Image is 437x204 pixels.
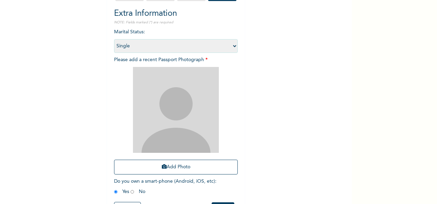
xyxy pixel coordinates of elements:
span: Marital Status : [114,30,238,48]
p: NOTE: Fields marked (*) are required [114,20,238,25]
h2: Extra Information [114,8,238,20]
button: Add Photo [114,160,238,174]
img: Crop [133,67,219,153]
span: Please add a recent Passport Photograph [114,57,238,178]
span: Do you own a smart-phone (Android, iOS, etc) : Yes No [114,179,216,194]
